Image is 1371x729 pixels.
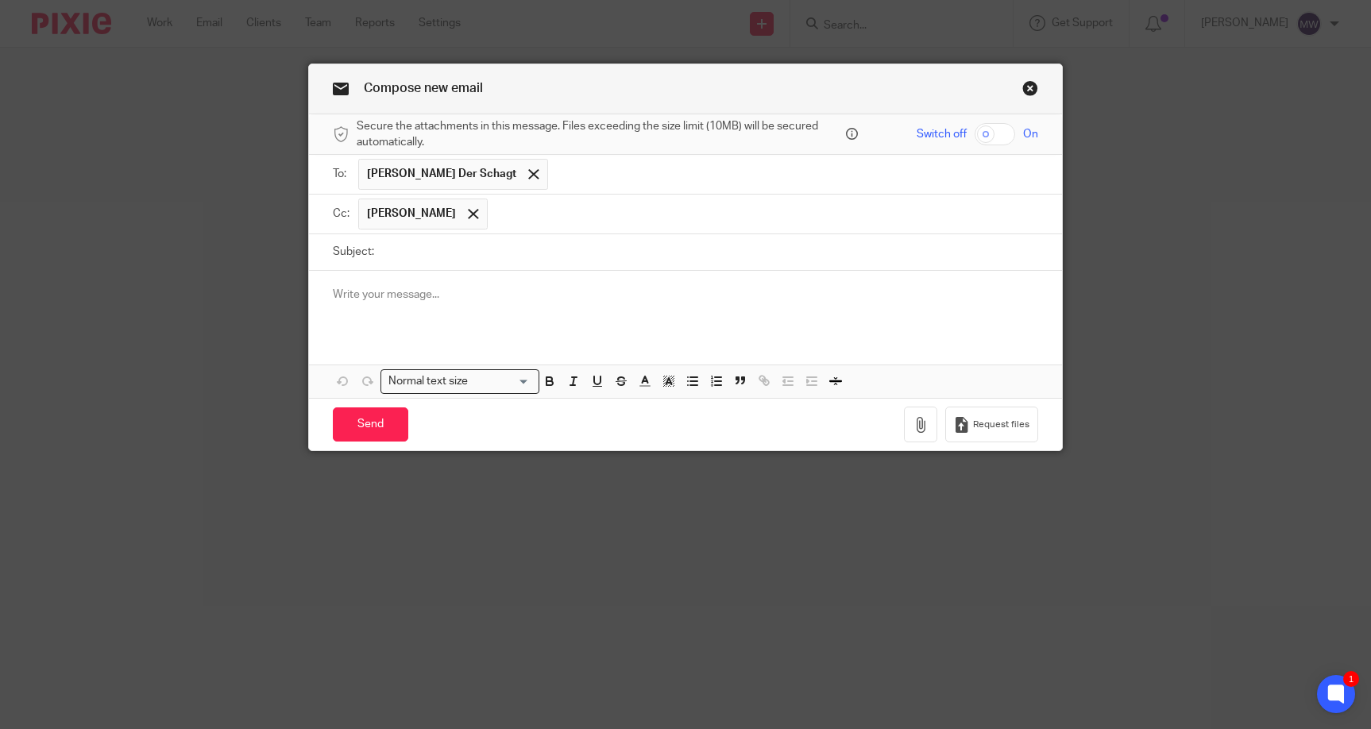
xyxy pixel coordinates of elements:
button: Request files [945,407,1037,442]
span: Switch off [917,126,967,142]
a: Close this dialog window [1022,80,1038,102]
input: Send [333,407,408,442]
label: Cc: [333,206,350,222]
label: Subject: [333,244,374,260]
span: Normal text size [384,373,471,390]
span: Compose new email [364,82,483,94]
span: [PERSON_NAME] [367,206,456,222]
div: 1 [1343,671,1359,687]
span: [PERSON_NAME] Der Schagt [367,166,516,182]
span: Request files [973,418,1029,431]
span: Secure the attachments in this message. Files exceeding the size limit (10MB) will be secured aut... [357,118,841,151]
div: Search for option [380,369,539,394]
label: To: [333,166,350,182]
input: Search for option [473,373,530,390]
span: On [1023,126,1038,142]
